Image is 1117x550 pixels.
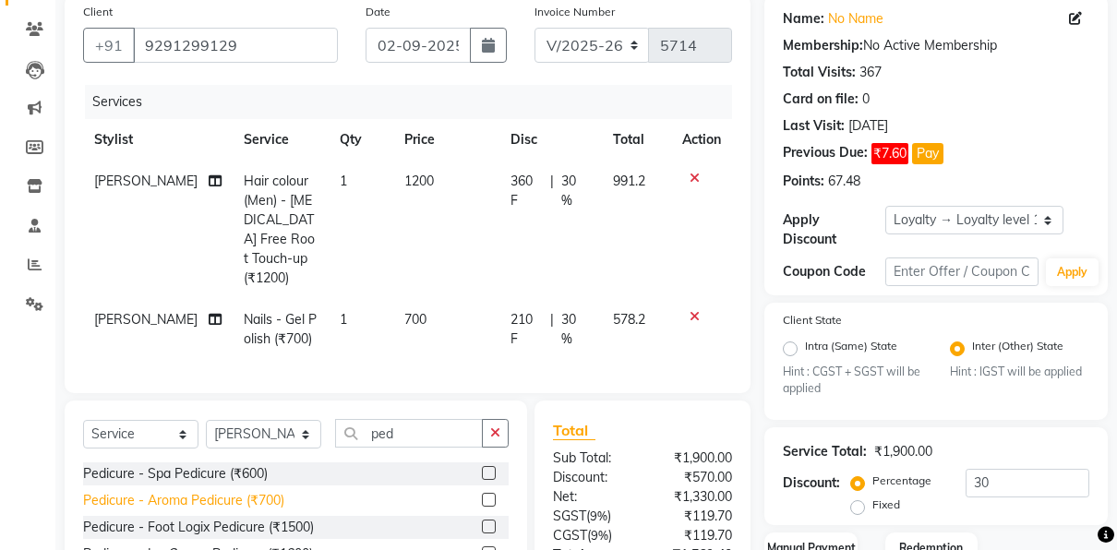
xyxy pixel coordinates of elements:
[590,508,607,523] span: 9%
[783,9,824,29] div: Name:
[244,311,317,347] span: Nails - Gel Polish (₹700)
[783,36,863,55] div: Membership:
[783,312,842,329] label: Client State
[534,4,615,20] label: Invoice Number
[404,311,426,328] span: 700
[85,85,746,119] div: Services
[783,364,922,398] small: Hint : CGST + SGST will be applied
[783,262,885,281] div: Coupon Code
[805,338,897,360] label: Intra (Same) State
[783,172,824,191] div: Points:
[848,116,888,136] div: [DATE]
[340,311,347,328] span: 1
[499,119,602,161] th: Disc
[510,172,543,210] span: 360 F
[340,173,347,189] span: 1
[871,143,908,164] span: ₹7.60
[393,119,499,161] th: Price
[613,173,645,189] span: 991.2
[1046,258,1099,286] button: Apply
[94,173,198,189] span: [PERSON_NAME]
[783,63,856,82] div: Total Visits:
[539,468,643,487] div: Discount:
[872,472,931,489] label: Percentage
[950,364,1089,380] small: Hint : IGST will be applied
[783,36,1089,55] div: No Active Membership
[83,518,314,537] div: Pedicure - Foot Logix Pedicure (₹1500)
[885,257,1039,286] input: Enter Offer / Coupon Code
[561,310,590,349] span: 30 %
[133,28,338,63] input: Search by Name/Mobile/Email/Code
[553,508,586,524] span: SGST
[783,442,867,461] div: Service Total:
[404,173,434,189] span: 1200
[783,90,859,109] div: Card on file:
[561,172,590,210] span: 30 %
[553,527,587,544] span: CGST
[783,473,840,493] div: Discount:
[828,172,860,191] div: 67.48
[539,526,643,545] div: ( )
[862,90,870,109] div: 0
[783,210,885,249] div: Apply Discount
[335,419,483,448] input: Search or Scan
[643,526,746,545] div: ₹119.70
[83,4,113,20] label: Client
[83,119,233,161] th: Stylist
[643,468,746,487] div: ₹570.00
[83,464,268,484] div: Pedicure - Spa Pedicure (₹600)
[602,119,672,161] th: Total
[553,421,595,440] span: Total
[591,528,608,543] span: 9%
[550,310,554,349] span: |
[783,116,845,136] div: Last Visit:
[613,311,645,328] span: 578.2
[828,9,883,29] a: No Name
[550,172,554,210] span: |
[643,487,746,507] div: ₹1,330.00
[643,507,746,526] div: ₹119.70
[859,63,882,82] div: 367
[244,173,315,286] span: Hair colour (Men) - [MEDICAL_DATA] Free Root Touch-up (₹1200)
[912,143,943,164] button: Pay
[539,487,643,507] div: Net:
[539,448,643,468] div: Sub Total:
[872,496,900,513] label: Fixed
[972,338,1063,360] label: Inter (Other) State
[643,448,746,468] div: ₹1,900.00
[366,4,390,20] label: Date
[83,28,135,63] button: +91
[539,507,643,526] div: ( )
[83,491,284,510] div: Pedicure - Aroma Pedicure (₹700)
[671,119,732,161] th: Action
[329,119,392,161] th: Qty
[94,311,198,328] span: [PERSON_NAME]
[783,143,868,164] div: Previous Due:
[510,310,543,349] span: 210 F
[233,119,329,161] th: Service
[874,442,932,461] div: ₹1,900.00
